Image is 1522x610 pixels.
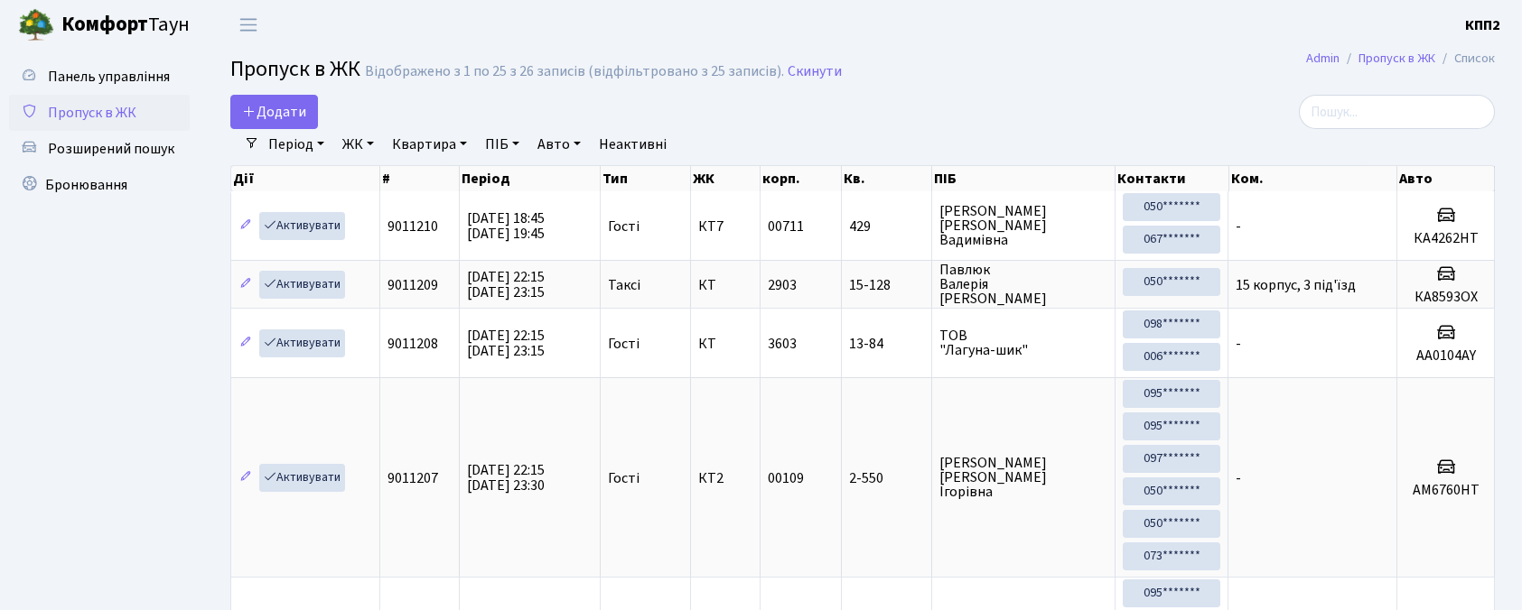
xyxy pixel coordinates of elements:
[388,334,438,354] span: 9011208
[61,10,190,41] span: Таун
[9,167,190,203] a: Бронювання
[849,471,924,485] span: 2-550
[768,217,804,236] span: 00711
[259,271,345,299] a: Активувати
[761,166,842,191] th: корп.
[1236,217,1241,236] span: -
[842,166,932,191] th: Кв.
[601,166,691,191] th: Тип
[698,219,752,234] span: КТ7
[939,456,1107,499] span: [PERSON_NAME] [PERSON_NAME] Ігорівна
[467,326,545,361] span: [DATE] 22:15 [DATE] 23:15
[932,166,1116,191] th: ПІБ
[230,95,318,129] a: Додати
[261,129,331,160] a: Період
[467,208,545,244] span: [DATE] 18:45 [DATE] 19:45
[9,95,190,131] a: Пропуск в ЖК
[226,10,271,40] button: Переключити навігацію
[698,337,752,351] span: КТ
[380,166,461,191] th: #
[1405,289,1487,306] h5: КА8593ОХ
[9,59,190,95] a: Панель управління
[259,212,345,240] a: Активувати
[231,166,380,191] th: Дії
[768,334,797,354] span: 3603
[365,63,784,80] div: Відображено з 1 по 25 з 26 записів (відфільтровано з 25 записів).
[1299,95,1495,129] input: Пошук...
[849,278,924,292] span: 15-128
[698,471,752,485] span: КТ2
[467,267,545,302] span: [DATE] 22:15 [DATE] 23:15
[1236,468,1241,488] span: -
[467,460,545,495] span: [DATE] 22:15 [DATE] 23:30
[230,53,360,85] span: Пропуск в ЖК
[1306,49,1340,68] a: Admin
[608,278,640,292] span: Таксі
[939,263,1107,306] span: Павлюк Валерія [PERSON_NAME]
[1359,49,1435,68] a: Пропуск в ЖК
[1465,14,1500,36] a: КПП2
[259,329,345,357] a: Активувати
[592,129,674,160] a: Неактивні
[1236,275,1356,295] span: 15 корпус, 3 під'їзд
[335,129,381,160] a: ЖК
[1236,334,1241,354] span: -
[385,129,474,160] a: Квартира
[1405,347,1487,365] h5: AA0104AY
[1405,230,1487,247] h5: КА4262HT
[242,102,306,122] span: Додати
[259,464,345,492] a: Активувати
[939,204,1107,247] span: [PERSON_NAME] [PERSON_NAME] Вадимівна
[768,468,804,488] span: 00109
[691,166,761,191] th: ЖК
[9,131,190,167] a: Розширений пошук
[530,129,588,160] a: Авто
[48,139,174,159] span: Розширений пошук
[61,10,148,39] b: Комфорт
[460,166,601,191] th: Період
[388,217,438,236] span: 9011210
[1229,166,1398,191] th: Ком.
[1465,15,1500,35] b: КПП2
[698,278,752,292] span: КТ
[608,337,640,351] span: Гості
[18,7,54,43] img: logo.png
[849,337,924,351] span: 13-84
[608,219,640,234] span: Гості
[768,275,797,295] span: 2903
[48,103,136,123] span: Пропуск в ЖК
[388,275,438,295] span: 9011209
[608,471,640,485] span: Гості
[48,67,170,87] span: Панель управління
[1116,166,1228,191] th: Контакти
[388,468,438,488] span: 9011207
[849,219,924,234] span: 429
[939,328,1107,357] span: ТОВ "Лагуна-шик"
[1435,49,1495,69] li: Список
[45,175,127,195] span: Бронювання
[1397,166,1495,191] th: Авто
[478,129,527,160] a: ПІБ
[1279,40,1522,78] nav: breadcrumb
[788,63,842,80] a: Скинути
[1405,482,1487,499] h5: АМ6760НТ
